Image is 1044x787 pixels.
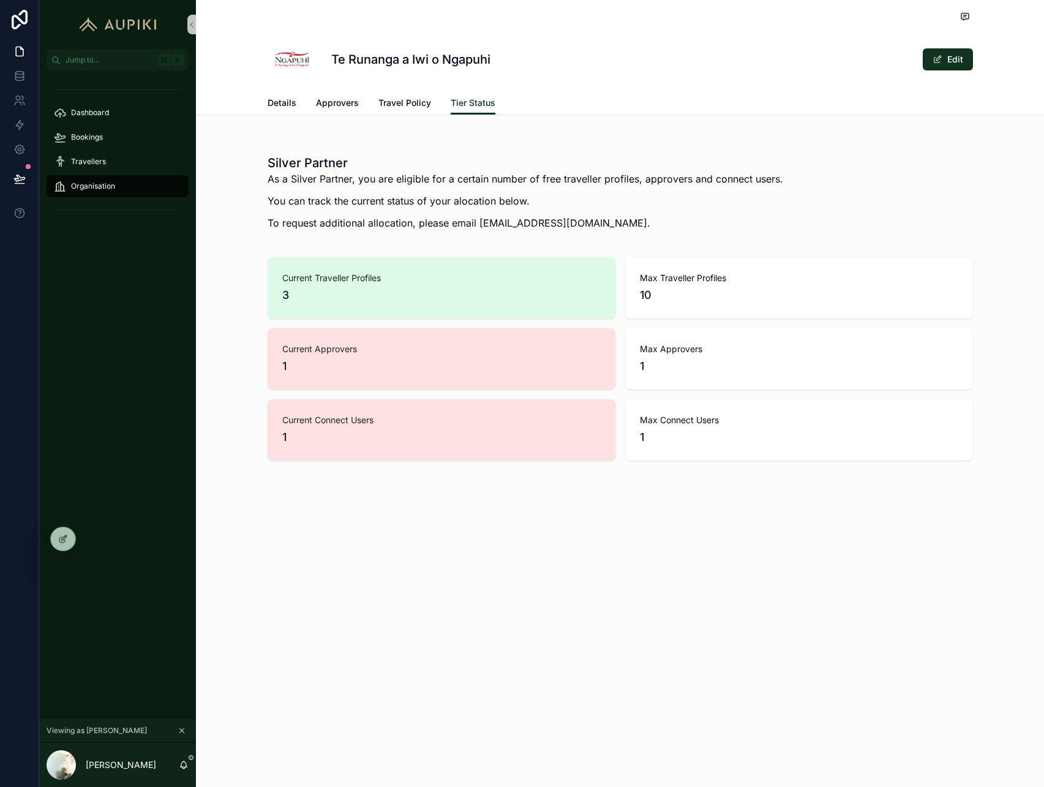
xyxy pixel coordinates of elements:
span: Current Traveller Profiles [282,272,601,284]
h1: Te Runanga a Iwi o Ngapuhi [331,51,490,68]
span: Travellers [71,157,106,167]
span: Dashboard [71,108,109,118]
span: Max Approvers [640,343,958,355]
p: As a Silver Partner, you are eligible for a certain number of free traveller profiles, approvers ... [268,171,783,186]
span: Approvers [316,97,359,109]
h1: Silver Partner [268,154,783,171]
span: Max Connect Users [640,414,958,426]
p: [PERSON_NAME] [86,759,156,771]
span: Organisation [71,181,115,191]
a: Bookings [47,126,189,148]
span: 1 [640,358,958,375]
span: K [173,55,182,65]
a: Details [268,92,296,116]
span: Details [268,97,296,109]
span: Viewing as [PERSON_NAME] [47,726,147,736]
div: scrollable content [39,71,196,235]
span: Bookings [71,132,103,142]
p: You can track the current status of your alocation below. [268,194,783,208]
a: Organisation [47,175,189,197]
img: App logo [73,15,162,34]
a: Travellers [47,151,189,173]
span: Max Traveller Profiles [640,272,958,284]
a: Dashboard [47,102,189,124]
span: 1 [282,429,601,446]
button: Jump to...K [47,49,189,71]
span: 1 [640,429,958,446]
span: 10 [640,287,958,304]
span: Current Connect Users [282,414,601,426]
span: Travel Policy [378,97,431,109]
a: Approvers [316,92,359,116]
a: Tier Status [451,92,495,115]
span: Current Approvers [282,343,601,355]
span: 1 [282,358,601,375]
span: Jump to... [66,55,153,65]
p: To request additional allocation, please email [EMAIL_ADDRESS][DOMAIN_NAME]. [268,216,783,230]
a: Travel Policy [378,92,431,116]
button: Edit [923,48,973,70]
span: 3 [282,287,601,304]
span: Tier Status [451,97,495,109]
